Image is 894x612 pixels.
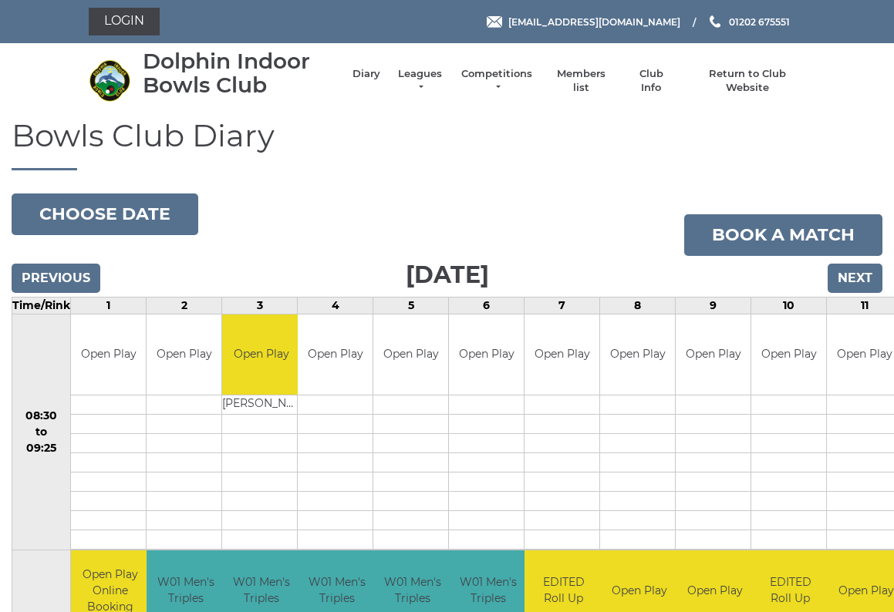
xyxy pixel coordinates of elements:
[676,297,751,314] td: 9
[828,264,882,293] input: Next
[12,193,198,235] button: Choose date
[525,314,599,395] td: Open Play
[222,395,300,415] td: [PERSON_NAME]
[508,15,680,27] span: [EMAIL_ADDRESS][DOMAIN_NAME]
[12,119,882,170] h1: Bowls Club Diary
[222,314,300,395] td: Open Play
[71,297,147,314] td: 1
[600,297,676,314] td: 8
[525,297,600,314] td: 7
[689,67,805,95] a: Return to Club Website
[143,49,337,97] div: Dolphin Indoor Bowls Club
[707,15,790,29] a: Phone us 01202 675551
[549,67,613,95] a: Members list
[147,314,221,395] td: Open Play
[71,314,146,395] td: Open Play
[12,264,100,293] input: Previous
[353,67,380,81] a: Diary
[449,314,524,395] td: Open Play
[89,59,131,102] img: Dolphin Indoor Bowls Club
[684,214,882,256] a: Book a match
[487,15,680,29] a: Email [EMAIL_ADDRESS][DOMAIN_NAME]
[676,314,751,395] td: Open Play
[729,15,790,27] span: 01202 675551
[147,297,222,314] td: 2
[751,314,826,395] td: Open Play
[298,314,373,395] td: Open Play
[373,297,449,314] td: 5
[12,297,71,314] td: Time/Rink
[460,67,534,95] a: Competitions
[710,15,720,28] img: Phone us
[487,16,502,28] img: Email
[751,297,827,314] td: 10
[449,297,525,314] td: 6
[629,67,673,95] a: Club Info
[373,314,448,395] td: Open Play
[222,297,298,314] td: 3
[600,314,675,395] td: Open Play
[12,314,71,550] td: 08:30 to 09:25
[396,67,444,95] a: Leagues
[89,8,160,35] a: Login
[298,297,373,314] td: 4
